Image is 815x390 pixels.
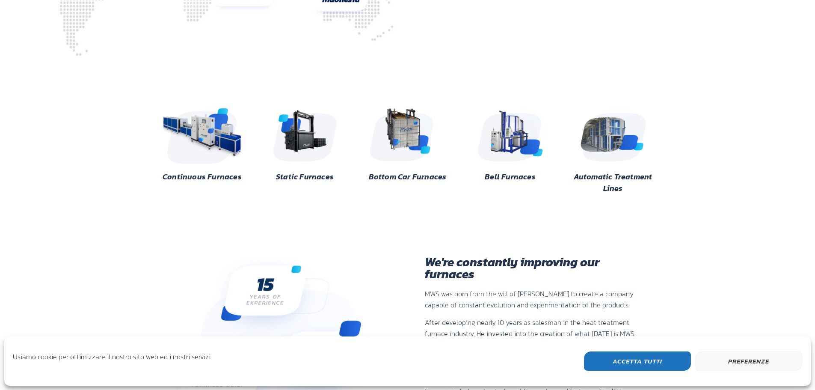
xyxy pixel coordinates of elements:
[425,289,647,310] p: MWS was born from the will of [PERSON_NAME] to create a company capable of constant evolution and...
[13,351,212,369] div: Usiamo cookie per ottimizzare il nostro sito web ed i nostri servizi.
[695,351,802,371] button: Preferenze
[425,256,647,280] h3: We're constantly improving our furnaces
[163,171,242,182] a: Continuous Furnaces
[425,317,647,339] p: After developing nearly 10 years as salesman in the heat treatment furnace industry, He invested ...
[369,171,447,182] a: Bottom Car Furnaces
[574,171,652,194] a: Automatic Treatment Lines
[485,171,536,182] a: Bell Furnaces
[584,351,691,371] button: Accetta Tutti
[276,171,334,182] a: Static Furnaces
